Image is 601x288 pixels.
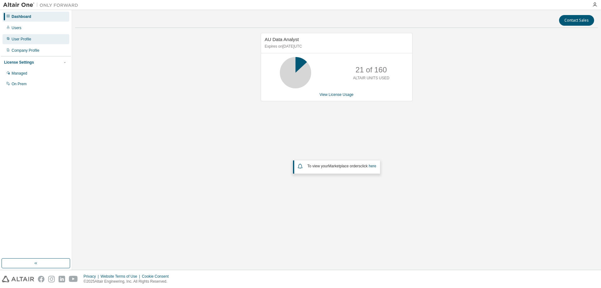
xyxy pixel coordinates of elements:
[559,15,594,26] button: Contact Sales
[48,276,55,282] img: instagram.svg
[84,279,172,284] p: © 2025 Altair Engineering, Inc. All Rights Reserved.
[69,276,78,282] img: youtube.svg
[12,14,31,19] div: Dashboard
[265,37,299,42] span: AU Data Analyst
[4,60,34,65] div: License Settings
[38,276,44,282] img: facebook.svg
[12,48,39,53] div: Company Profile
[353,76,389,81] p: ALTAIR UNITS USED
[2,276,34,282] img: altair_logo.svg
[142,274,172,279] div: Cookie Consent
[84,274,100,279] div: Privacy
[12,25,21,30] div: Users
[100,274,142,279] div: Website Terms of Use
[59,276,65,282] img: linkedin.svg
[3,2,81,8] img: Altair One
[328,164,361,168] em: Marketplace orders
[12,71,27,76] div: Managed
[369,164,376,168] a: here
[307,164,376,168] span: To view your click
[356,65,387,75] p: 21 of 160
[12,81,27,86] div: On Prem
[320,92,354,97] a: View License Usage
[12,37,31,42] div: User Profile
[265,44,407,49] p: Expires on [DATE] UTC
